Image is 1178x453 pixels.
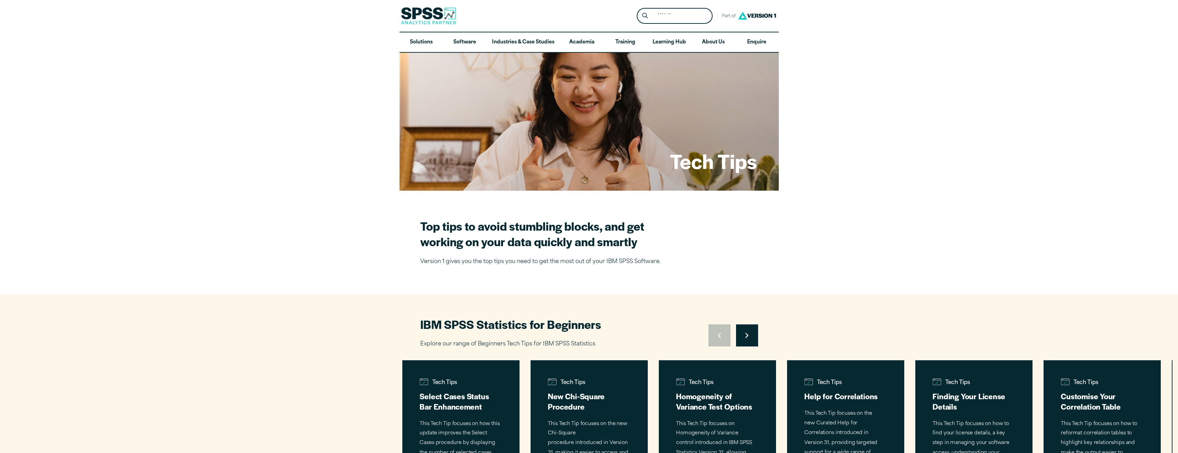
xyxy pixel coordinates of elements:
span: Tech Tips [420,378,502,390]
img: negative data-computer browser-loading [420,378,428,386]
img: SPSS Analytics Partner [401,7,456,24]
a: Solutions [400,32,443,52]
h2: IBM SPSS Statistics for Beginners [420,316,662,332]
span: Tech Tips [804,378,887,390]
img: negative data-computer browser-loading [933,378,941,386]
img: Version1 Logo [736,9,778,22]
h3: Select Cases Status Bar Enhancement [420,391,502,411]
p: Version 1 gives you the top tips you need to get the most out of your IBM SPSS Software. [420,257,662,267]
img: negative data-computer browser-loading [804,378,813,386]
h3: Customise Your Correlation Table [1061,391,1143,411]
nav: Desktop version of site main menu [400,32,779,52]
span: Tech Tips [676,378,758,390]
h3: Help for Correlations [804,391,887,401]
form: Site Header Search Form [637,8,713,24]
a: Industries & Case Studies [486,32,560,52]
button: Search magnifying glass icon [638,10,651,22]
a: Enquire [735,32,778,52]
img: negative data-computer browser-loading [676,378,685,386]
span: Tech Tips [933,378,1015,390]
button: Move to next slide [736,324,758,346]
a: Training [603,32,647,52]
p: Explore our range of Beginners Tech Tips for IBM SPSS Statistics [420,339,662,349]
span: Part of [718,11,736,21]
svg: Search magnifying glass icon [642,13,648,19]
a: About Us [692,32,735,52]
img: negative data-computer browser-loading [548,378,556,386]
span: Tech Tips [1061,378,1143,390]
a: Software [443,32,486,52]
span: Tech Tips [548,378,630,390]
h3: New Chi-Square Procedure [548,391,630,411]
a: Academia [560,32,603,52]
h3: Finding Your License Details [933,391,1015,411]
a: Learning Hub [647,32,692,52]
img: negative data-computer browser-loading [1061,378,1069,386]
svg: Right pointing chevron [745,333,748,338]
h3: Homogeneity of Variance Test Options [676,391,758,411]
h1: Tech Tips [670,148,757,174]
h2: Top tips to avoid stumbling blocks, and get working on your data quickly and smartly [420,218,662,249]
